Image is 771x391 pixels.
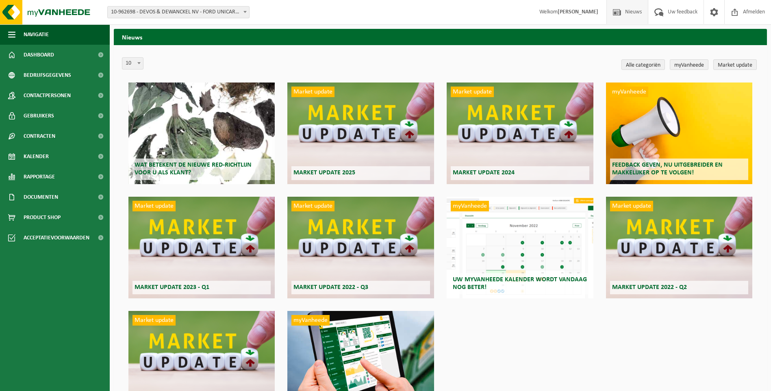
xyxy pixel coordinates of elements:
[606,197,752,298] a: Market update Market update 2022 - Q2
[135,162,252,176] span: Wat betekent de nieuwe RED-richtlijn voor u als klant?
[24,65,71,85] span: Bedrijfsgegevens
[114,29,767,45] h2: Nieuws
[24,207,61,228] span: Product Shop
[24,126,55,146] span: Contracten
[447,83,593,184] a: Market update Market update 2024
[558,9,598,15] strong: [PERSON_NAME]
[108,7,249,18] span: 10-962698 - DEVOS & DEWANCKEL NV - FORD UNICARS KUURNE - KORTRIJK
[291,87,334,97] span: Market update
[713,59,757,70] a: Market update
[447,197,593,298] a: myVanheede Uw myVanheede kalender wordt vandaag nog beter!
[670,59,708,70] a: myVanheede
[24,85,71,106] span: Contactpersonen
[606,83,752,184] a: myVanheede Feedback geven, nu uitgebreider en makkelijker op te volgen!
[612,162,723,176] span: Feedback geven, nu uitgebreider en makkelijker op te volgen!
[122,58,143,69] span: 10
[107,6,250,18] span: 10-962698 - DEVOS & DEWANCKEL NV - FORD UNICARS KUURNE - KORTRIJK
[451,87,494,97] span: Market update
[293,284,368,291] span: Market update 2022 - Q3
[128,197,275,298] a: Market update Market update 2023 - Q1
[291,201,334,211] span: Market update
[24,146,49,167] span: Kalender
[610,87,648,97] span: myVanheede
[453,169,515,176] span: Market update 2024
[293,169,355,176] span: Market update 2025
[24,228,89,248] span: Acceptatievoorwaarden
[24,106,54,126] span: Gebruikers
[24,45,54,65] span: Dashboard
[453,276,587,291] span: Uw myVanheede kalender wordt vandaag nog beter!
[122,57,143,70] span: 10
[128,83,275,184] a: Wat betekent de nieuwe RED-richtlijn voor u als klant?
[287,197,434,298] a: Market update Market update 2022 - Q3
[621,59,665,70] a: Alle categoriën
[135,284,209,291] span: Market update 2023 - Q1
[610,201,653,211] span: Market update
[24,187,58,207] span: Documenten
[291,315,330,326] span: myVanheede
[451,201,489,211] span: myVanheede
[612,284,687,291] span: Market update 2022 - Q2
[24,24,49,45] span: Navigatie
[132,201,176,211] span: Market update
[24,167,55,187] span: Rapportage
[287,83,434,184] a: Market update Market update 2025
[132,315,176,326] span: Market update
